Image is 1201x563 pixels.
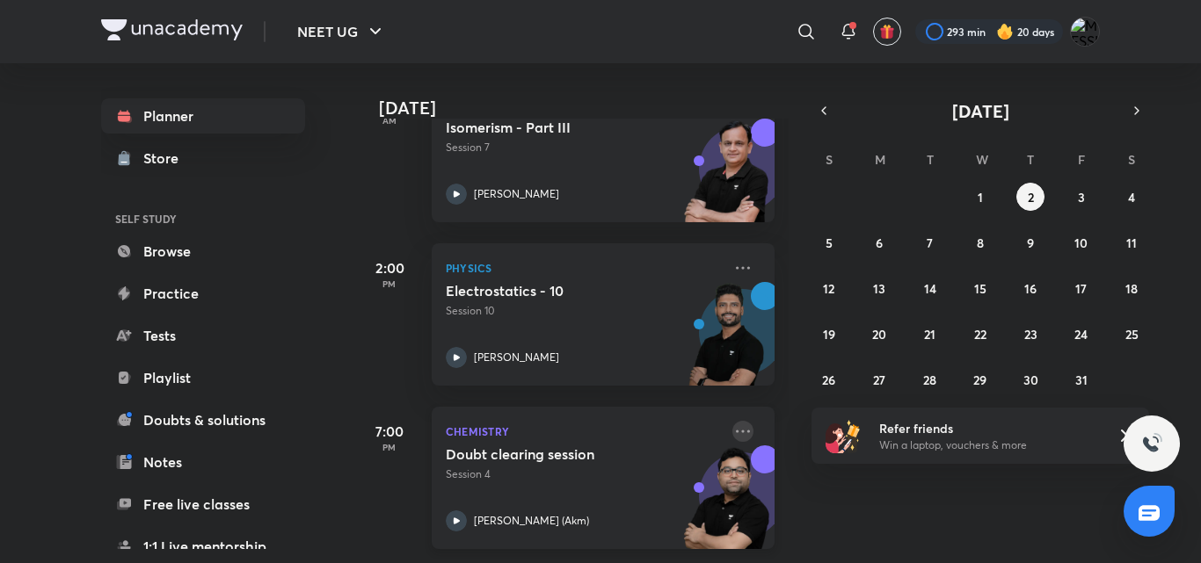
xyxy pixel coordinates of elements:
abbr: October 13, 2025 [873,280,885,297]
h4: [DATE] [379,97,792,119]
img: referral [826,418,861,453]
img: MESSI [1070,17,1100,47]
p: Physics [446,257,722,278]
abbr: October 11, 2025 [1126,235,1137,251]
p: Session 4 [446,466,722,482]
button: October 2, 2025 [1016,183,1045,211]
p: Win a laptop, vouchers & more [879,437,1095,453]
abbr: October 26, 2025 [822,372,835,388]
a: Planner [101,98,305,134]
abbr: October 21, 2025 [924,326,935,343]
button: October 24, 2025 [1067,320,1095,348]
abbr: October 1, 2025 [978,189,983,206]
p: PM [354,442,425,452]
button: [DATE] [836,98,1125,123]
button: October 14, 2025 [916,274,944,302]
button: October 7, 2025 [916,228,944,256]
abbr: Monday [875,151,885,168]
p: PM [354,278,425,289]
button: October 18, 2025 [1117,274,1146,302]
button: October 1, 2025 [966,183,994,211]
a: Playlist [101,360,305,395]
p: AM [354,115,425,126]
p: [PERSON_NAME] [474,350,559,365]
abbr: October 12, 2025 [823,280,834,297]
button: October 4, 2025 [1117,183,1146,211]
button: October 20, 2025 [865,320,893,348]
img: ttu [1141,433,1162,454]
button: October 27, 2025 [865,365,893,393]
abbr: Thursday [1027,151,1034,168]
abbr: October 22, 2025 [974,326,986,343]
abbr: Wednesday [976,151,988,168]
abbr: October 28, 2025 [923,372,936,388]
h6: Refer friends [879,419,1095,437]
button: October 3, 2025 [1067,183,1095,211]
abbr: October 2, 2025 [1028,189,1034,206]
button: NEET UG [287,14,397,49]
abbr: October 25, 2025 [1125,326,1139,343]
a: Tests [101,318,305,353]
button: October 21, 2025 [916,320,944,348]
div: Store [143,148,189,169]
abbr: October 6, 2025 [876,235,883,251]
abbr: October 30, 2025 [1023,372,1038,388]
abbr: October 8, 2025 [977,235,984,251]
abbr: October 24, 2025 [1074,326,1088,343]
abbr: October 4, 2025 [1128,189,1135,206]
button: October 9, 2025 [1016,228,1045,256]
button: October 28, 2025 [916,365,944,393]
h5: Isomerism - Part III [446,119,665,136]
button: October 19, 2025 [815,320,843,348]
button: October 5, 2025 [815,228,843,256]
p: Chemistry [446,421,722,442]
abbr: October 19, 2025 [823,326,835,343]
abbr: October 23, 2025 [1024,326,1037,343]
abbr: Friday [1078,151,1085,168]
button: October 11, 2025 [1117,228,1146,256]
button: October 26, 2025 [815,365,843,393]
img: Company Logo [101,19,243,40]
p: [PERSON_NAME] (Akm) [474,513,589,529]
h5: 7:00 [354,421,425,442]
abbr: October 20, 2025 [872,326,886,343]
a: Free live classes [101,487,305,522]
button: October 23, 2025 [1016,320,1045,348]
a: Browse [101,234,305,269]
p: [PERSON_NAME] [474,186,559,202]
h6: SELF STUDY [101,204,305,234]
a: Doubts & solutions [101,402,305,437]
abbr: Saturday [1128,151,1135,168]
abbr: October 14, 2025 [924,280,936,297]
button: October 29, 2025 [966,365,994,393]
abbr: October 27, 2025 [873,372,885,388]
abbr: October 16, 2025 [1024,280,1037,297]
button: October 31, 2025 [1067,365,1095,393]
button: avatar [873,18,901,46]
button: October 17, 2025 [1067,274,1095,302]
button: October 22, 2025 [966,320,994,348]
abbr: October 29, 2025 [973,372,986,388]
span: [DATE] [952,99,1009,123]
abbr: October 18, 2025 [1125,280,1138,297]
abbr: October 9, 2025 [1027,235,1034,251]
a: Store [101,141,305,176]
abbr: October 17, 2025 [1075,280,1087,297]
img: unacademy [678,282,775,403]
a: Company Logo [101,19,243,45]
button: October 13, 2025 [865,274,893,302]
img: streak [996,23,1014,40]
button: October 12, 2025 [815,274,843,302]
button: October 8, 2025 [966,228,994,256]
img: avatar [879,24,895,40]
abbr: October 10, 2025 [1074,235,1088,251]
abbr: October 5, 2025 [826,235,833,251]
abbr: Sunday [826,151,833,168]
h5: Doubt clearing session [446,445,665,463]
abbr: October 31, 2025 [1075,372,1088,388]
abbr: October 3, 2025 [1078,189,1085,206]
p: Session 7 [446,140,722,155]
abbr: October 7, 2025 [927,235,933,251]
button: October 15, 2025 [966,274,994,302]
button: October 10, 2025 [1067,228,1095,256]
